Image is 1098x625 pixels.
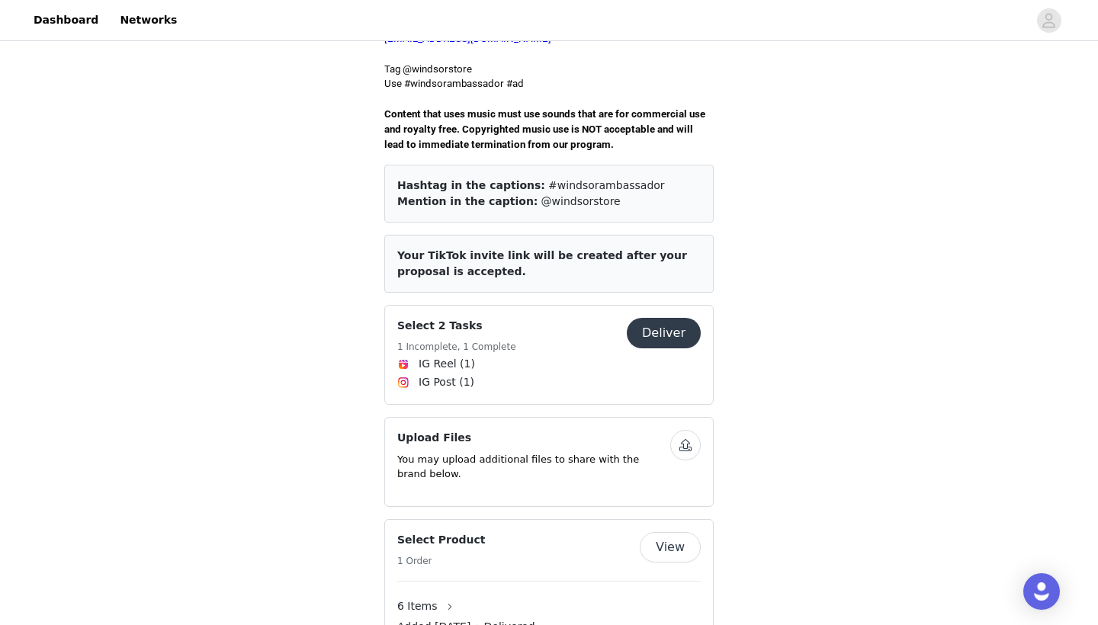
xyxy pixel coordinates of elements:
span: IG Reel (1) [419,356,475,372]
button: View [640,532,701,562]
h5: 1 Incomplete, 1 Complete [397,340,516,354]
h5: 1 Order [397,554,486,568]
h4: Select 2 Tasks [397,318,516,334]
button: Deliver [627,318,701,348]
span: Your TikTok invite link will be created after your proposal is accepted. [397,249,687,277]
div: avatar [1042,8,1056,33]
div: Open Intercom Messenger [1023,573,1060,610]
span: Mention in the caption: [397,195,538,207]
span: #windsorambassador [548,179,665,191]
img: Instagram Reels Icon [397,358,409,370]
a: Networks [111,3,186,37]
h4: Upload Files [397,430,670,446]
span: 6 Items [397,598,438,614]
span: IG Post (1) [419,374,474,390]
span: Tag @windsorstore [384,63,472,75]
div: Select 2 Tasks [384,305,714,405]
h4: Select Product [397,532,486,548]
p: You may upload additional files to share with the brand below. [397,452,670,482]
span: @windsorstore [541,195,621,207]
a: Dashboard [24,3,108,37]
span: Content that uses music must use sounds that are for commercial use and royalty free. Copyrighted... [384,108,708,150]
span: Hashtag in the captions: [397,179,545,191]
span: Use #windsorambassador #ad [384,78,524,89]
img: Instagram Icon [397,377,409,389]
